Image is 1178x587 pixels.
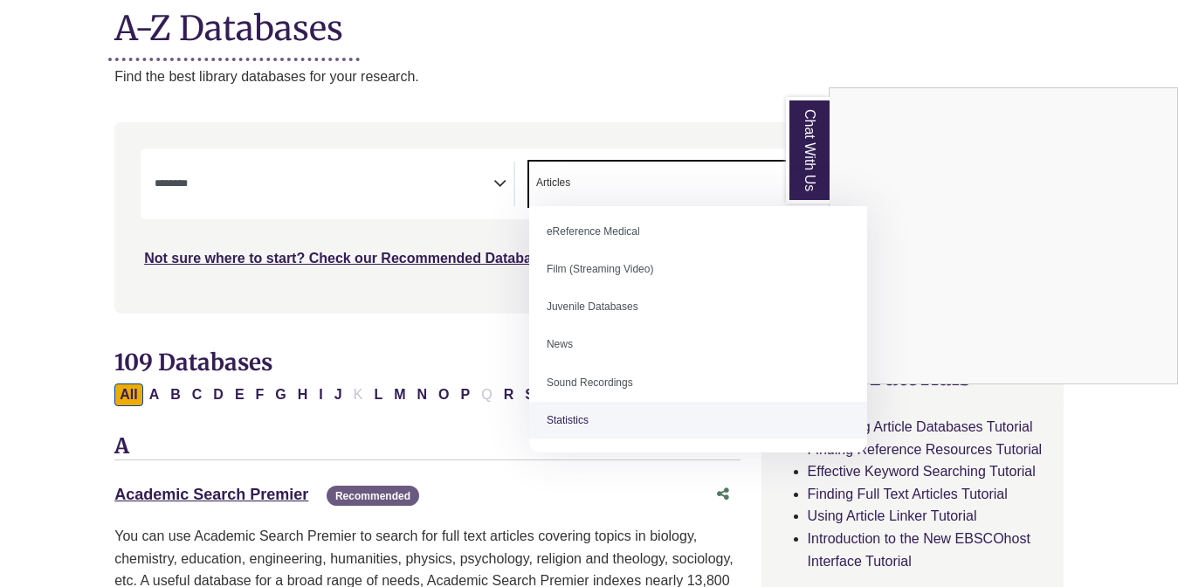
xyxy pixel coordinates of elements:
li: News [529,326,867,363]
div: Chat With Us [829,87,1178,384]
a: Chat With Us [786,97,830,204]
li: Statistics [529,402,867,439]
li: Sound Recordings [529,364,867,402]
iframe: Chat Widget [830,88,1177,383]
li: eReference Medical [529,213,867,251]
li: Juvenile Databases [529,288,867,326]
li: Film (Streaming Video) [529,251,867,288]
